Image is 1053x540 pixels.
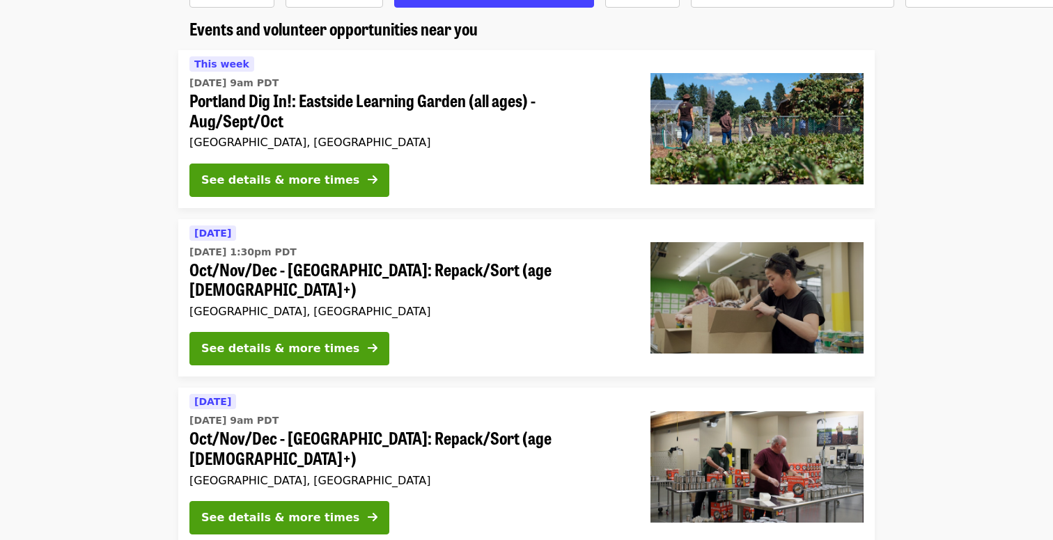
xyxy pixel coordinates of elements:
img: Portland Dig In!: Eastside Learning Garden (all ages) - Aug/Sept/Oct organized by Oregon Food Bank [650,73,864,184]
time: [DATE] 9am PDT [189,413,279,428]
img: Oct/Nov/Dec - Portland: Repack/Sort (age 16+) organized by Oregon Food Bank [650,411,864,523]
i: arrow-right icon [368,173,377,186]
div: See details & more times [201,172,359,189]
span: This week [194,58,249,70]
div: [GEOGRAPHIC_DATA], [GEOGRAPHIC_DATA] [189,136,628,149]
button: See details & more times [189,164,389,197]
img: Oct/Nov/Dec - Portland: Repack/Sort (age 8+) organized by Oregon Food Bank [650,242,864,354]
div: [GEOGRAPHIC_DATA], [GEOGRAPHIC_DATA] [189,474,628,487]
i: arrow-right icon [368,342,377,355]
span: Oct/Nov/Dec - [GEOGRAPHIC_DATA]: Repack/Sort (age [DEMOGRAPHIC_DATA]+) [189,260,628,300]
span: Events and volunteer opportunities near you [189,16,478,40]
time: [DATE] 1:30pm PDT [189,245,297,260]
button: See details & more times [189,501,389,534]
div: [GEOGRAPHIC_DATA], [GEOGRAPHIC_DATA] [189,305,628,318]
button: See details & more times [189,332,389,365]
i: arrow-right icon [368,511,377,524]
span: Oct/Nov/Dec - [GEOGRAPHIC_DATA]: Repack/Sort (age [DEMOGRAPHIC_DATA]+) [189,428,628,468]
span: Portland Dig In!: Eastside Learning Garden (all ages) - Aug/Sept/Oct [189,90,628,131]
span: [DATE] [194,228,231,239]
span: [DATE] [194,396,231,407]
div: See details & more times [201,340,359,357]
time: [DATE] 9am PDT [189,76,279,90]
a: See details for "Portland Dig In!: Eastside Learning Garden (all ages) - Aug/Sept/Oct" [178,50,875,208]
a: See details for "Oct/Nov/Dec - Portland: Repack/Sort (age 8+)" [178,219,875,377]
div: See details & more times [201,509,359,526]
